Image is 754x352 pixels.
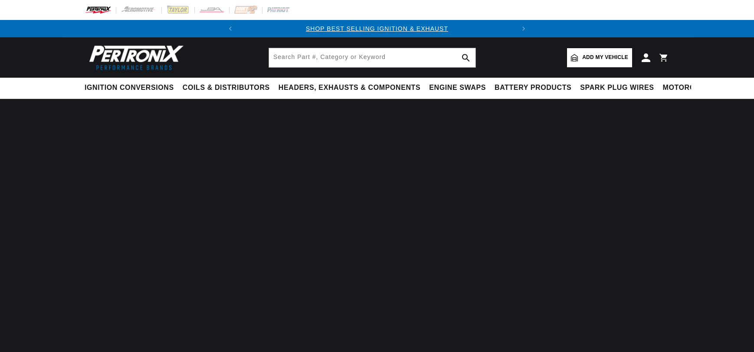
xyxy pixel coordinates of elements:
[659,78,719,98] summary: Motorcycle
[576,78,658,98] summary: Spark Plug Wires
[279,83,420,92] span: Headers, Exhausts & Components
[222,20,239,37] button: Translation missing: en.sections.announcements.previous_announcement
[239,24,515,33] div: Announcement
[85,43,184,72] img: Pertronix
[85,83,174,92] span: Ignition Conversions
[425,78,490,98] summary: Engine Swaps
[183,83,270,92] span: Coils & Distributors
[567,48,632,67] a: Add my vehicle
[490,78,576,98] summary: Battery Products
[663,83,715,92] span: Motorcycle
[274,78,425,98] summary: Headers, Exhausts & Components
[239,24,515,33] div: 1 of 2
[85,78,178,98] summary: Ignition Conversions
[495,83,571,92] span: Battery Products
[178,78,274,98] summary: Coils & Distributors
[306,25,448,32] a: SHOP BEST SELLING IGNITION & EXHAUST
[63,20,691,37] slideshow-component: Translation missing: en.sections.announcements.announcement_bar
[580,83,654,92] span: Spark Plug Wires
[269,48,475,67] input: Search Part #, Category or Keyword
[429,83,486,92] span: Engine Swaps
[515,20,532,37] button: Translation missing: en.sections.announcements.next_announcement
[456,48,475,67] button: search button
[582,53,628,62] span: Add my vehicle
